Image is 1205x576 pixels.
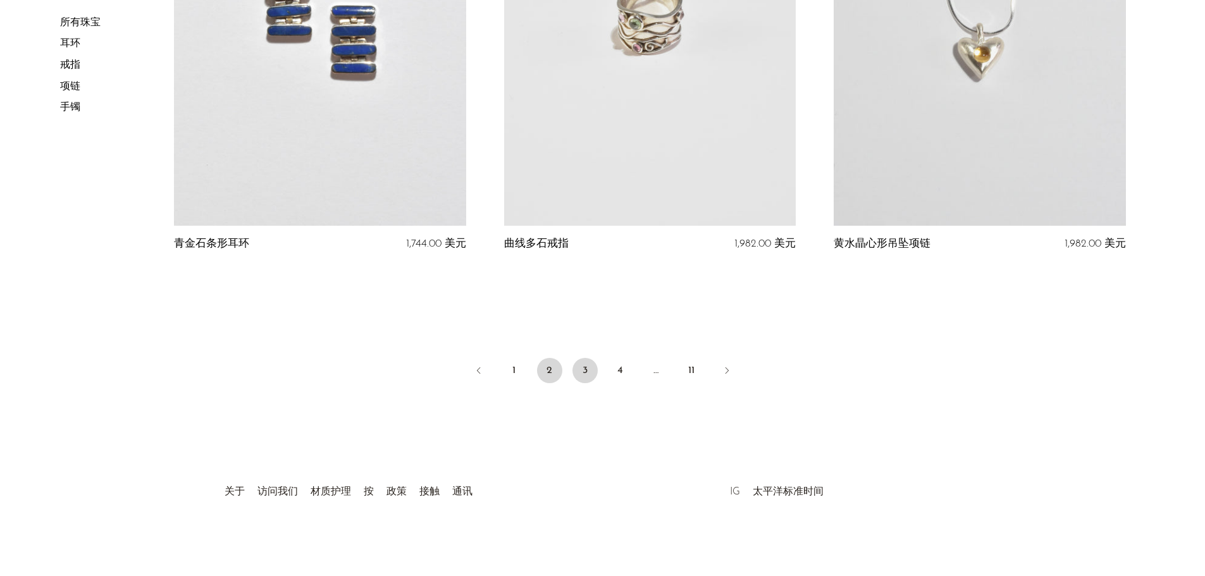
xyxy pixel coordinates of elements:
a: 接触 [419,487,440,497]
a: 11 [679,358,704,383]
a: 手镯 [60,102,80,113]
a: 以前的 [466,358,491,386]
a: 下一个 [714,358,739,386]
a: 政策 [386,487,407,497]
font: 1,744.00 美元 [406,238,466,249]
a: 戒指 [60,60,80,70]
a: 材质护理 [311,487,351,497]
font: 青金石条形耳环 [174,238,249,249]
a: 耳环 [60,39,80,49]
font: 黄水晶心形吊坠项链 [834,238,930,249]
a: 曲线多石戒指 [504,238,569,250]
a: 4 [608,358,633,383]
a: 关于 [225,487,245,497]
ul: 快速链接 [218,477,479,501]
a: 所有珠宝 [60,18,101,28]
a: 项链 [60,82,80,92]
font: 曲线多石戒指 [504,238,569,249]
a: 1 [502,358,527,383]
ul: 社交媒体 [724,477,830,501]
font: 1,982.00 美元 [1065,238,1126,249]
font: 11 [688,365,695,376]
font: 4 [617,365,623,376]
font: 1 [512,365,516,376]
font: 3 [583,365,588,376]
font: 2 [547,365,552,376]
font: … [653,365,658,376]
a: 访问我们 [257,487,298,497]
a: 太平洋标准时间 [753,487,824,497]
a: IG [730,487,740,497]
a: 黄水晶心形吊坠项链 [834,238,930,250]
a: 通讯 [452,487,473,497]
a: 3 [572,358,598,383]
a: 青金石条形耳环 [174,238,249,250]
a: 按 [364,487,374,497]
font: 1,982.00 美元 [734,238,796,249]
